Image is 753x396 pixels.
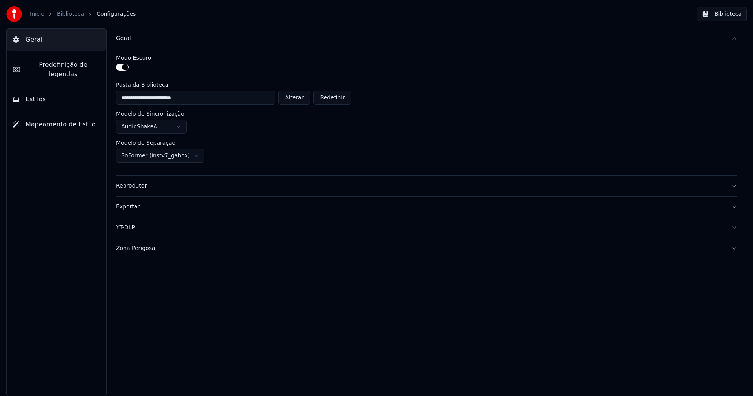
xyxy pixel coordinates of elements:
[25,95,46,104] span: Estilos
[116,140,175,146] label: Modelo de Separação
[7,54,106,85] button: Predefinição de legendas
[57,10,84,18] a: Biblioteca
[116,49,737,175] div: Geral
[7,113,106,135] button: Mapeamento de Estilo
[116,55,151,60] label: Modo Escuro
[96,10,136,18] span: Configurações
[116,238,737,259] button: Zona Perigosa
[116,197,737,217] button: Exportar
[30,10,136,18] nav: breadcrumb
[6,6,22,22] img: youka
[25,35,42,44] span: Geral
[697,7,747,21] button: Biblioteca
[116,224,725,232] div: YT-DLP
[116,82,351,88] label: Pasta da Biblioteca
[116,28,737,49] button: Geral
[116,35,725,42] div: Geral
[116,203,725,211] div: Exportar
[313,91,351,105] button: Redefinir
[116,176,737,196] button: Reprodutor
[116,182,725,190] div: Reprodutor
[25,120,96,129] span: Mapeamento de Estilo
[30,10,44,18] a: Início
[26,60,100,79] span: Predefinição de legendas
[116,111,184,117] label: Modelo de Sincronização
[278,91,311,105] button: Alterar
[7,29,106,51] button: Geral
[116,217,737,238] button: YT-DLP
[116,245,725,252] div: Zona Perigosa
[7,88,106,110] button: Estilos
